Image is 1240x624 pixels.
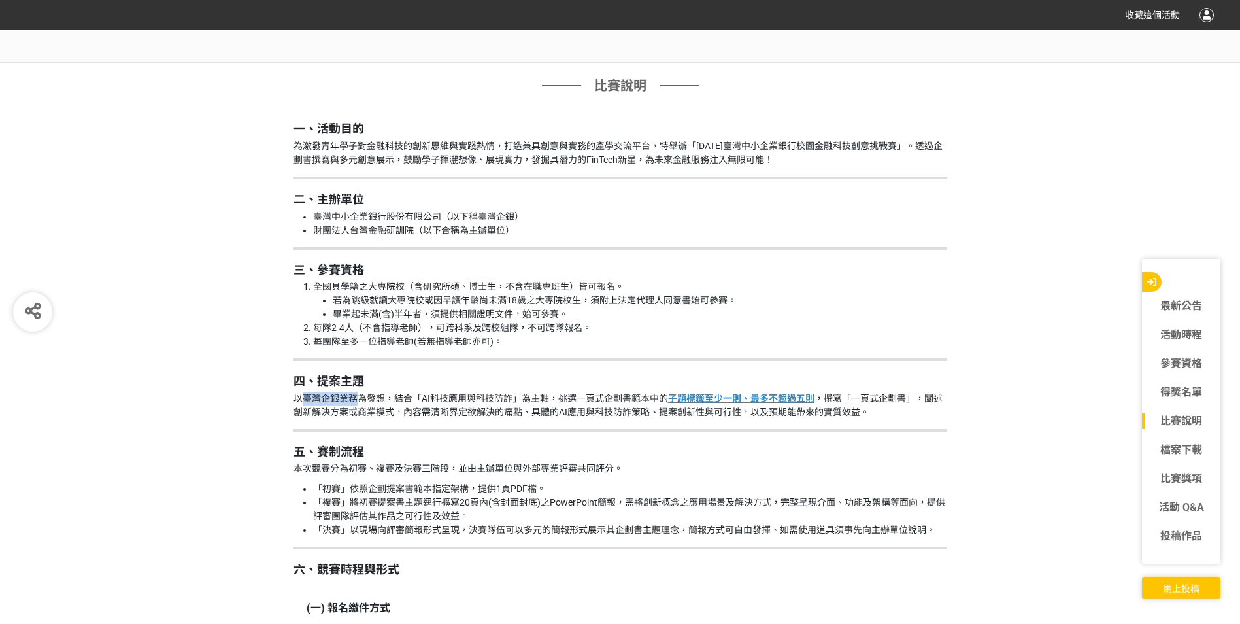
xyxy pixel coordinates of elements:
li: 若為跳級就讀大專院校或因早讀年齡尚未滿18歲之大專院校生，須附上法定代理人同意書始可參賽。 [333,294,947,307]
strong: 四、提案主題 [293,374,364,388]
a: 最新公告 [1142,298,1220,314]
li: 財團法人台灣金融研訓院（以下合稱為主辦單位） [313,224,947,237]
span: 比賽說明 [594,76,646,95]
a: 比賽說明 [1142,413,1220,429]
strong: 二、主辦單位 [293,192,364,206]
li: 全國具學籍之大專院校（含研究所碩、博士生，不含在職專班生）皆可報名。 [313,280,947,321]
span: 收藏這個活動 [1125,10,1180,20]
strong: 六、競賽時程與形式 [293,563,399,576]
a: 比賽獎項 [1142,471,1220,487]
a: 活動 Q&A [1142,500,1220,515]
p: 為激發青年學子對金融科技的創新思維與實踐熱情，打造兼具創意與實務的產學交流平台，特舉辦「[DATE]臺灣中小企業銀行校園金融科技創意挑戰賽」。透過企劃書撰寫與多元創意展示，鼓勵學子揮灑想像、展現... [293,139,947,167]
li: 每隊2-4人（不含指導老師），可跨科系及跨校組隊，不可跨隊報名。 [313,321,947,335]
u: 子題標籤至少一則、最多不超過五則 [668,393,814,404]
li: 畢業起未滿(含)半年者，須提供相關證明文件，始可參賽。 [333,307,947,321]
li: 臺灣中小企業銀行股份有限公司（以下稱臺灣企銀） [313,210,947,224]
li: 「複賽」將初賽提案書主題逕行擴寫20頁內(含封面封底)之PowerPoint簡報，需將創新概念之應用場景及解決方式，完整呈現介面、功能及架構等面向，提供評審團隊評估其作品之可行性及效益。 [313,496,947,523]
button: 馬上投稿 [1142,577,1220,599]
li: 每團隊至多一位指導老師(若無指導老師亦可)。 [313,335,947,349]
p: 以臺灣企銀業務為發想，結合「AI科技應用與科技防詐」為主軸，挑選一頁式企劃書範本中的 ，撰寫「一頁式企劃書」，闡述創新解決方案或商業模式，內容需清晰界定欲解決的痛點、具體的AI應用與科技防詐策略... [293,392,947,419]
li: 「初賽」依照企劃提案書範本指定架構，提供1頁PDF檔。 [313,482,947,496]
li: 「決賽」以現場向評審簡報形式呈現，決賽隊伍可以多元的簡報形式展示其企劃書主題理念，簡報方式可自由發揮、如需使用道具須事先向主辦單位說明。 [313,523,947,537]
strong: 三、參賽資格 [293,263,364,277]
span: 馬上投稿 [1163,583,1199,594]
a: 活動時程 [1142,327,1220,343]
strong: 五、賽制流程 [293,445,364,459]
a: 參賽資格 [1142,356,1220,372]
a: 得獎名單 [1142,385,1220,400]
p: 本次競賽分為初賽、複賽及決賽三階段，並由主辦單位與外部專業評審共同評分。 [293,462,947,476]
strong: 一、活動目的 [293,122,364,135]
a: 投稿作品 [1142,529,1220,544]
strong: (一) 報名繳件方式 [307,602,390,614]
a: 檔案下載 [1142,442,1220,458]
